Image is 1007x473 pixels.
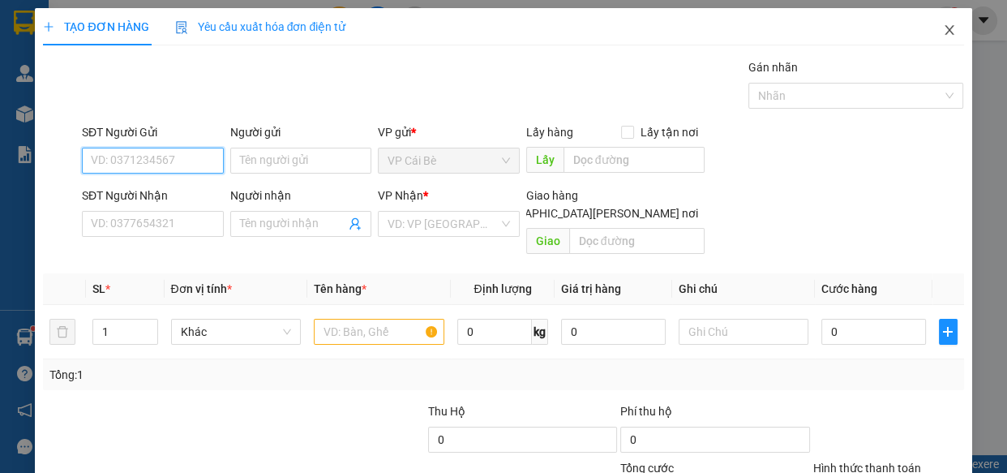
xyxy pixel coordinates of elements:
label: Gán nhãn [748,61,798,74]
div: Tổng: 1 [49,366,390,384]
span: plus [43,21,54,32]
input: Dọc đường [563,147,705,173]
div: SĐT Người Gửi [82,123,224,141]
span: Yêu cầu xuất hóa đơn điện tử [175,20,346,33]
span: TẠO ĐƠN HÀNG [43,20,148,33]
div: SĐT Người Nhận [82,187,224,204]
span: Lấy [526,147,563,173]
span: close [943,24,956,37]
span: VP Cái Bè [388,148,510,173]
div: VP gửi [378,123,520,141]
input: VD: Bàn, Ghế [314,319,444,345]
span: plus [940,325,957,338]
span: Giao hàng [526,189,578,202]
button: delete [49,319,75,345]
span: Tên hàng [314,282,366,295]
div: Phí thu hộ [620,402,809,427]
img: icon [175,21,188,34]
th: Ghi chú [672,273,816,305]
span: Đơn vị tính [171,282,232,295]
div: Người nhận [230,187,372,204]
button: plus [939,319,958,345]
span: Giao [526,228,569,254]
span: Thu Hộ [428,405,465,418]
span: Khác [181,320,292,344]
span: Cước hàng [821,282,877,295]
span: SL [92,282,105,295]
span: Lấy hàng [526,126,573,139]
span: kg [532,319,548,345]
input: Ghi Chú [679,319,809,345]
span: user-add [349,217,362,230]
span: [GEOGRAPHIC_DATA][PERSON_NAME] nơi [477,204,705,222]
span: VP Nhận [378,189,423,202]
span: Giá trị hàng [561,282,621,295]
input: Dọc đường [569,228,705,254]
div: Người gửi [230,123,372,141]
button: Close [927,8,972,54]
input: 0 [561,319,666,345]
span: Định lượng [474,282,531,295]
span: Lấy tận nơi [634,123,705,141]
